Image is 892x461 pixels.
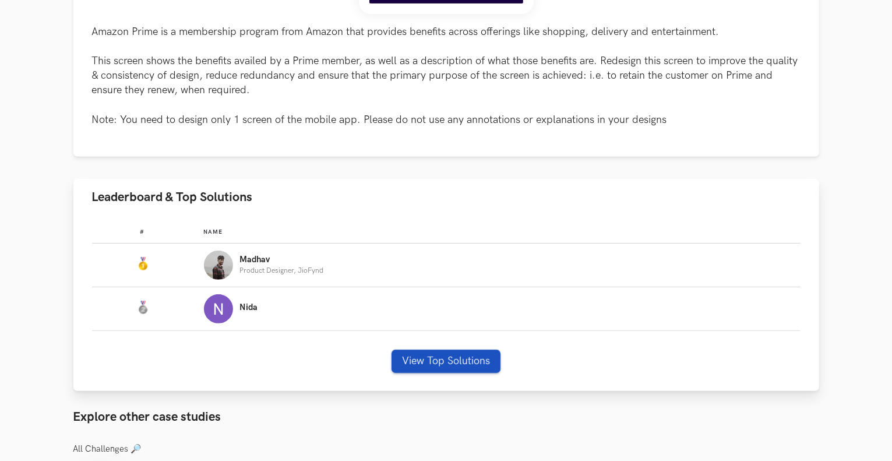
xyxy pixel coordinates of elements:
div: Leaderboard & Top Solutions [73,216,819,392]
span: Leaderboard & Top Solutions [92,189,253,205]
table: Leaderboard [92,219,801,331]
p: Product Designer, JioFynd [240,267,324,275]
p: Nida [240,303,258,312]
h3: Explore other case studies [73,410,819,425]
p: Amazon Prime is a membership program from Amazon that provides benefits across offerings like sho... [92,24,801,127]
img: Profile photo [204,294,233,323]
img: Silver Medal [136,301,150,315]
h3: All Challenges 🔎 [73,444,819,455]
span: Name [204,228,223,235]
button: View Top Solutions [392,350,500,373]
img: Profile photo [204,251,233,280]
img: Gold Medal [136,257,150,271]
button: Leaderboard & Top Solutions [73,179,819,216]
span: # [140,228,144,235]
p: Madhav [240,255,324,265]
